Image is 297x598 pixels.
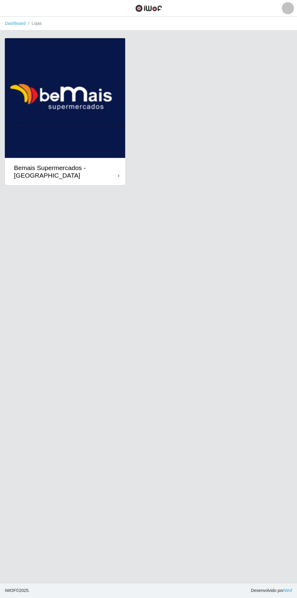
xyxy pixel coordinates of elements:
[5,38,125,158] img: cardImg
[14,164,118,179] div: Bemais Supermercados - [GEOGRAPHIC_DATA]
[5,38,125,185] a: Bemais Supermercados - [GEOGRAPHIC_DATA]
[26,20,42,27] li: Lojas
[5,587,30,594] span: © 2025 .
[135,5,162,12] img: CoreUI Logo
[5,21,26,26] a: Dashboard
[251,587,292,594] span: Desenvolvido por
[5,588,16,593] span: IWOF
[284,588,292,593] a: iWof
